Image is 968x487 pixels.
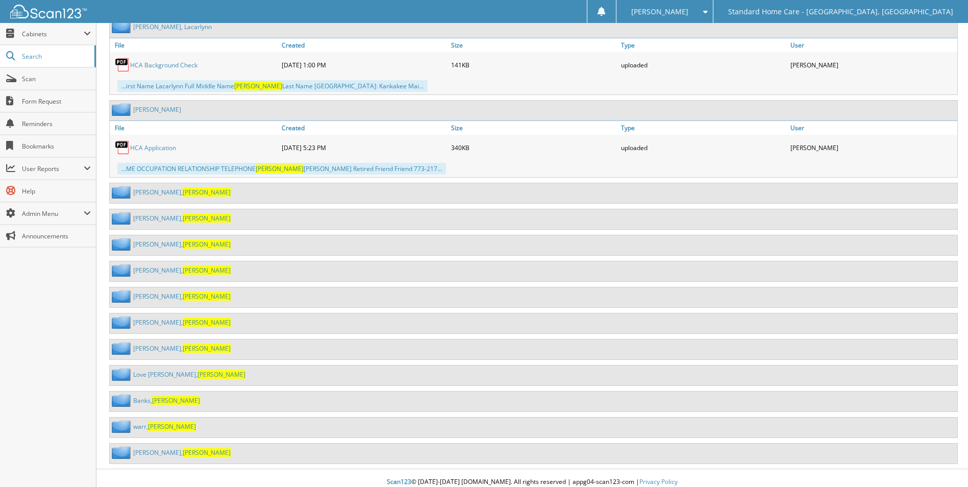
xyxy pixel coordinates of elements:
div: [DATE] 1:00 PM [279,55,449,75]
span: [PERSON_NAME] [152,396,200,405]
img: folder2.png [112,212,133,225]
a: Banks,[PERSON_NAME] [133,396,200,405]
div: 340KB [449,137,618,158]
img: folder2.png [112,394,133,407]
span: Bookmarks [22,142,91,151]
span: [PERSON_NAME] [234,82,282,90]
a: [PERSON_NAME],[PERSON_NAME] [133,318,231,327]
span: [PERSON_NAME] [183,448,231,457]
span: [PERSON_NAME] [183,188,231,197]
div: [DATE] 5:23 PM [279,137,449,158]
img: PDF.png [115,57,130,72]
img: folder2.png [112,420,133,433]
a: [PERSON_NAME],[PERSON_NAME] [133,344,231,353]
span: Admin Menu [22,209,84,218]
span: Search [22,52,89,61]
span: [PERSON_NAME] [183,318,231,327]
span: [PERSON_NAME] [183,292,231,301]
img: folder2.png [112,446,133,459]
img: PDF.png [115,140,130,155]
a: [PERSON_NAME] [133,105,181,114]
a: [PERSON_NAME],[PERSON_NAME] [133,448,231,457]
a: Size [449,38,618,52]
a: [PERSON_NAME],[PERSON_NAME] [133,292,231,301]
a: [PERSON_NAME], Lacarlynn [133,22,212,31]
div: [PERSON_NAME] [788,137,957,158]
span: [PERSON_NAME] [183,214,231,223]
span: Scan [22,75,91,83]
span: [PERSON_NAME] [631,9,688,15]
span: Form Request [22,97,91,106]
img: folder2.png [112,238,133,251]
span: [PERSON_NAME] [183,344,231,353]
a: [PERSON_NAME],[PERSON_NAME] [133,240,231,249]
span: [PERSON_NAME] [197,370,245,379]
a: HCA Background Check [130,61,197,69]
span: User Reports [22,164,84,173]
a: [PERSON_NAME],[PERSON_NAME] [133,188,231,197]
img: folder2.png [112,186,133,199]
a: File [110,38,279,52]
iframe: Chat Widget [917,438,968,487]
a: File [110,121,279,135]
a: Type [618,38,788,52]
a: HCA Application [130,143,176,152]
a: Created [279,38,449,52]
a: [PERSON_NAME],[PERSON_NAME] [133,214,231,223]
div: ...ME OCCUPATION RELATIONSHIP TELEPHONE [PERSON_NAME] Retired Friend Friend 773-217... [117,163,446,175]
span: [PERSON_NAME] [183,240,231,249]
a: Type [618,121,788,135]
img: folder2.png [112,20,133,33]
span: Announcements [22,232,91,240]
a: Size [449,121,618,135]
img: folder2.png [112,264,133,277]
a: User [788,38,957,52]
img: folder2.png [112,316,133,329]
div: [PERSON_NAME] [788,55,957,75]
img: folder2.png [112,103,133,116]
a: Privacy Policy [639,477,678,486]
span: Help [22,187,91,196]
div: ...irst Name Lacarlynn Full Middle Name Last Name [GEOGRAPHIC_DATA]: Kankakee Mai... [117,80,428,92]
span: [PERSON_NAME] [256,164,304,173]
span: Standard Home Care - [GEOGRAPHIC_DATA], [GEOGRAPHIC_DATA] [728,9,953,15]
img: folder2.png [112,290,133,303]
a: warr,[PERSON_NAME] [133,422,196,431]
a: User [788,121,957,135]
span: Scan123 [387,477,411,486]
a: Love [PERSON_NAME],[PERSON_NAME] [133,370,245,379]
a: Created [279,121,449,135]
div: 141KB [449,55,618,75]
img: folder2.png [112,368,133,381]
div: uploaded [618,55,788,75]
span: [PERSON_NAME] [183,266,231,275]
span: [PERSON_NAME] [148,422,196,431]
img: folder2.png [112,342,133,355]
a: [PERSON_NAME],[PERSON_NAME] [133,266,231,275]
span: Cabinets [22,30,84,38]
div: uploaded [618,137,788,158]
img: scan123-logo-white.svg [10,5,87,18]
span: Reminders [22,119,91,128]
